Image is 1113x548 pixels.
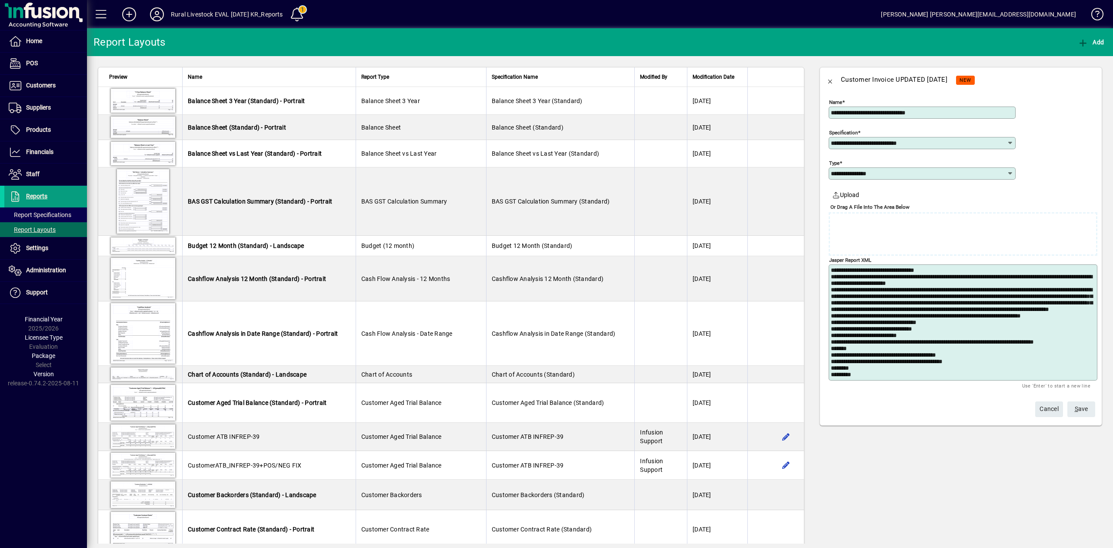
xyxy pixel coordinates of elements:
span: POS [26,60,38,67]
span: Balance Sheet vs Last Year (Standard) [492,150,599,157]
a: Staff [4,164,87,185]
span: Budget (12 month) [361,242,414,249]
div: Customer Invoice UPDATED [DATE] [841,73,947,87]
span: BAS GST Calculation Summary (Standard) - Portrait [188,198,332,205]
td: [DATE] [687,140,747,167]
a: Customers [4,75,87,97]
span: Financial Year [25,316,63,323]
span: Customer ATB INFREP-39 [492,433,564,440]
td: [DATE] [687,256,747,301]
div: Report Type [361,72,481,82]
button: Cancel [1035,401,1063,417]
span: Chart of Accounts (Standard) [492,371,575,378]
span: Customer ATB INFREP-39 [492,462,564,469]
span: Customer Aged Trial Balance (Standard) [492,399,604,406]
a: Report Layouts [4,222,87,237]
mat-label: Name [829,99,842,105]
span: Customer Aged Trial Balance (Standard) - Portrait [188,399,327,406]
span: Specification Name [492,72,538,82]
td: [DATE] [687,480,747,510]
span: Balance Sheet vs Last Year (Standard) - Portrait [188,150,322,157]
span: Customers [26,82,56,89]
span: Upload [832,190,859,200]
mat-label: Specification [829,130,858,136]
button: Back [820,69,841,90]
span: Customer Aged Trial Balance [361,462,442,469]
td: [DATE] [687,451,747,480]
a: Report Specifications [4,207,87,222]
mat-label: Jasper Report XML [829,257,871,263]
span: Cashflow Analysis in Date Range (Standard) - Portrait [188,330,338,337]
span: Customer Contract Rate (Standard) - Portrait [188,526,314,533]
span: Modified By [640,72,667,82]
span: Settings [26,244,48,251]
span: Balance Sheet (Standard) [492,124,563,131]
a: Support [4,282,87,304]
mat-hint: Use 'Enter' to start a new line [1022,381,1090,391]
td: [DATE] [687,87,747,115]
span: Products [26,126,51,133]
span: Cash Flow Analysis - Date Range [361,330,453,337]
a: Knowledge Base [1085,2,1102,30]
a: POS [4,53,87,74]
a: Products [4,119,87,141]
span: Licensee Type [25,334,63,341]
span: Preview [109,72,127,82]
span: Customer Aged Trial Balance [361,399,442,406]
div: Rural Livestock EVAL [DATE] KR_Reports [171,7,283,21]
span: NEW [960,77,971,83]
span: Home [26,37,42,44]
span: Balance Sheet 3 Year [361,97,420,104]
span: Infusion Support [640,458,663,473]
span: S [1075,405,1078,412]
span: Customer Backorders [361,491,422,498]
button: Profile [143,7,171,22]
span: Cancel [1040,402,1059,416]
button: Add [1076,34,1106,50]
span: Cash Flow Analysis - 12 Months [361,275,450,282]
span: Report Type [361,72,389,82]
span: BAS GST Calculation Summary [361,198,447,205]
span: Staff [26,170,40,177]
span: Balance Sheet [361,124,401,131]
span: Balance Sheet 3 Year (Standard) [492,97,583,104]
span: Support [26,289,48,296]
span: Customer Backorders (Standard) - Landscape [188,491,317,498]
span: Add [1078,39,1104,46]
span: Suppliers [26,104,51,111]
span: Balance Sheet 3 Year (Standard) - Portrait [188,97,305,104]
span: Report Layouts [9,226,56,233]
span: Cashflow Analysis 12 Month (Standard) [492,275,603,282]
span: Chart of Accounts (Standard) - Landscape [188,371,307,378]
span: Version [33,371,54,378]
button: Save [1067,401,1095,417]
td: [DATE] [687,423,747,451]
span: Cashflow Analysis in Date Range (Standard) [492,330,616,337]
td: [DATE] [687,115,747,140]
div: [PERSON_NAME] [PERSON_NAME][EMAIL_ADDRESS][DOMAIN_NAME] [881,7,1076,21]
span: Financials [26,148,53,155]
div: Modification Date [693,72,742,82]
span: Name [188,72,202,82]
td: [DATE] [687,236,747,256]
span: ave [1075,402,1088,416]
span: Chart of Accounts [361,371,412,378]
div: Report Layouts [93,35,166,49]
button: Upload [829,187,863,203]
mat-label: Type [829,160,840,166]
span: Balance Sheet vs Last Year [361,150,437,157]
span: Budget 12 Month (Standard) [492,242,573,249]
a: Suppliers [4,97,87,119]
td: [DATE] [687,366,747,383]
span: Infusion Support [640,429,663,444]
span: Administration [26,267,66,274]
button: Add [115,7,143,22]
span: Modification Date [693,72,734,82]
td: [DATE] [687,167,747,236]
span: Customer Backorders (Standard) [492,491,585,498]
span: Cashflow Analysis 12 Month (Standard) - Portrait [188,275,326,282]
a: Home [4,30,87,52]
span: CustomerATB_INFREP-39+POS/NEG FIX [188,462,301,469]
td: [DATE] [687,301,747,366]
